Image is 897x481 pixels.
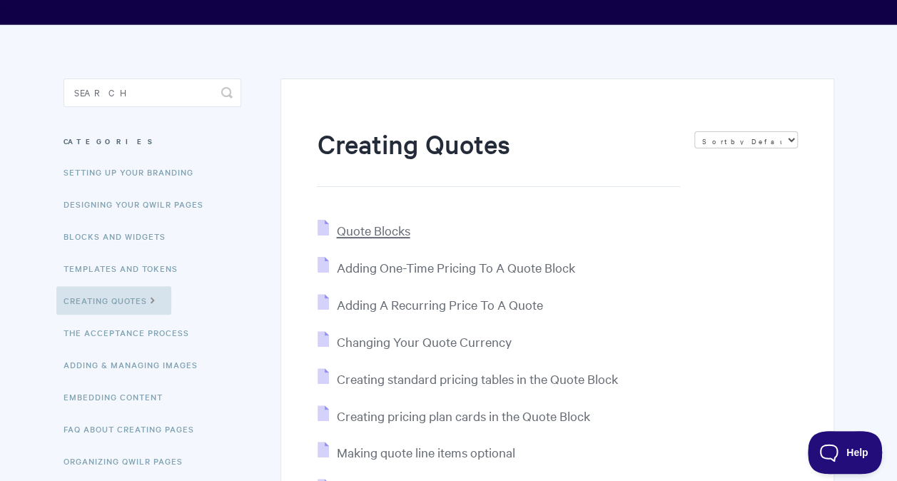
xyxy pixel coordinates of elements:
a: Creating Quotes [56,286,171,315]
input: Search [64,79,241,107]
span: Adding One-Time Pricing To A Quote Block [336,259,574,275]
span: Adding A Recurring Price To A Quote [336,296,542,313]
a: Blocks and Widgets [64,222,176,250]
select: Page reloads on selection [694,131,798,148]
span: Creating pricing plan cards in the Quote Block [336,407,589,424]
span: Making quote line items optional [336,444,515,460]
a: Making quote line items optional [318,444,515,460]
a: Changing Your Quote Currency [318,333,511,350]
h3: Categories [64,128,241,154]
a: Designing Your Qwilr Pages [64,190,214,218]
span: Quote Blocks [336,222,410,238]
a: Adding & Managing Images [64,350,208,379]
a: Quote Blocks [318,222,410,238]
span: Changing Your Quote Currency [336,333,511,350]
a: The Acceptance Process [64,318,200,347]
a: Creating standard pricing tables in the Quote Block [318,370,617,387]
a: Adding One-Time Pricing To A Quote Block [318,259,574,275]
h1: Creating Quotes [317,126,679,187]
a: Templates and Tokens [64,254,188,283]
span: Creating standard pricing tables in the Quote Block [336,370,617,387]
a: FAQ About Creating Pages [64,415,205,443]
a: Setting up your Branding [64,158,204,186]
a: Adding A Recurring Price To A Quote [318,296,542,313]
a: Creating pricing plan cards in the Quote Block [318,407,589,424]
a: Embedding Content [64,383,173,411]
a: Organizing Qwilr Pages [64,447,193,475]
iframe: Toggle Customer Support [808,431,883,474]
